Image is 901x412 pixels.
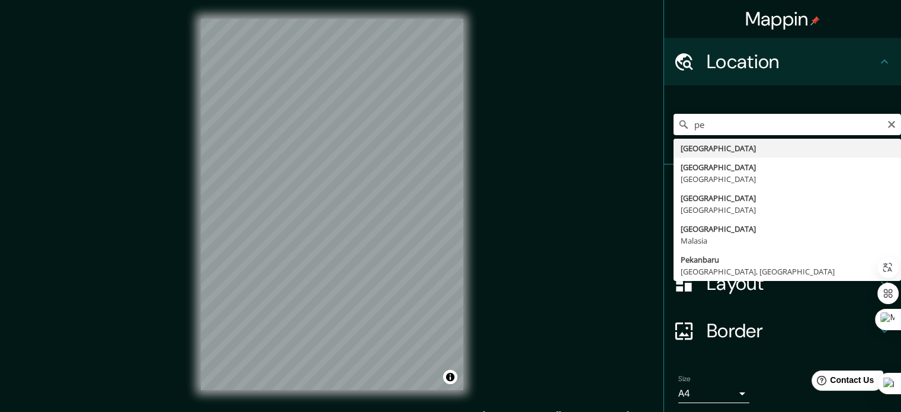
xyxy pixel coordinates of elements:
[664,165,901,212] div: Pins
[681,142,894,154] div: [GEOGRAPHIC_DATA]
[674,114,901,135] input: Pick your city or area
[664,212,901,260] div: Style
[681,204,894,216] div: [GEOGRAPHIC_DATA]
[681,266,894,277] div: [GEOGRAPHIC_DATA], [GEOGRAPHIC_DATA]
[678,374,691,384] label: Size
[745,7,820,31] h4: Mappin
[681,192,894,204] div: [GEOGRAPHIC_DATA]
[681,161,894,173] div: [GEOGRAPHIC_DATA]
[664,307,901,354] div: Border
[664,260,901,307] div: Layout
[678,384,749,403] div: A4
[707,319,877,343] h4: Border
[887,118,896,129] button: Clear
[681,254,894,266] div: Pekanbaru
[681,223,894,235] div: [GEOGRAPHIC_DATA]
[664,38,901,85] div: Location
[201,19,463,390] canvas: Map
[707,272,877,295] h4: Layout
[681,235,894,247] div: Malasia
[443,370,457,384] button: Toggle attribution
[810,16,820,25] img: pin-icon.png
[796,366,888,399] iframe: Help widget launcher
[681,173,894,185] div: [GEOGRAPHIC_DATA]
[707,50,877,74] h4: Location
